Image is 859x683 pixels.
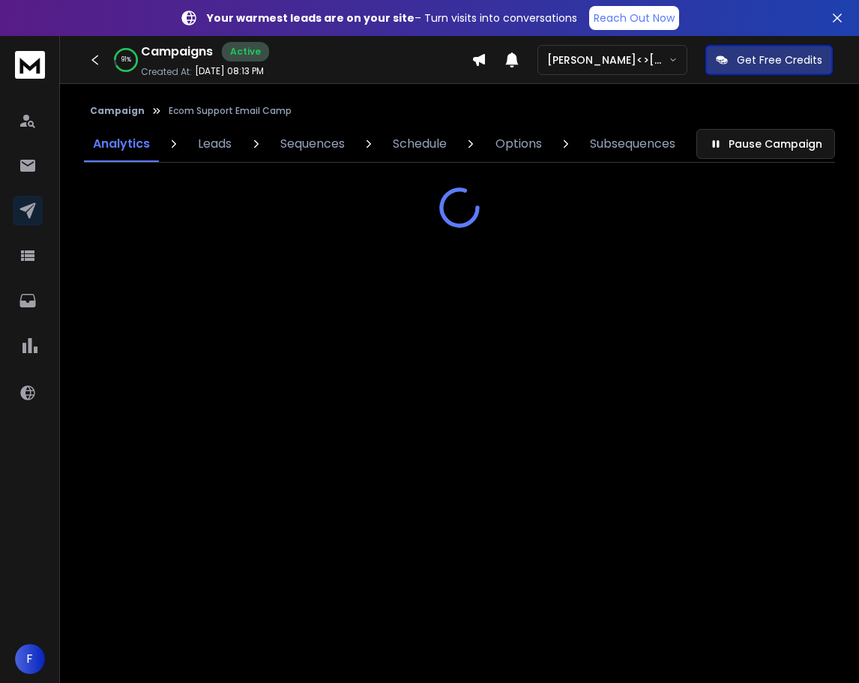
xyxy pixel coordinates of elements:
[547,52,669,67] p: [PERSON_NAME]<>[PERSON_NAME]
[141,43,213,61] h1: Campaigns
[90,105,145,117] button: Campaign
[141,66,192,78] p: Created At:
[590,135,675,153] p: Subsequences
[594,10,675,25] p: Reach Out Now
[15,644,45,674] button: F
[696,129,835,159] button: Pause Campaign
[384,126,456,162] a: Schedule
[705,45,833,75] button: Get Free Credits
[207,10,577,25] p: – Turn visits into conversations
[280,135,345,153] p: Sequences
[222,42,269,61] div: Active
[84,126,159,162] a: Analytics
[169,105,292,117] p: Ecom Support Email Camp
[495,135,542,153] p: Options
[189,126,241,162] a: Leads
[589,6,679,30] a: Reach Out Now
[15,51,45,79] img: logo
[393,135,447,153] p: Schedule
[93,135,150,153] p: Analytics
[195,65,264,77] p: [DATE] 08:13 PM
[737,52,822,67] p: Get Free Credits
[581,126,684,162] a: Subsequences
[271,126,354,162] a: Sequences
[121,55,131,64] p: 91 %
[207,10,415,25] strong: Your warmest leads are on your site
[198,135,232,153] p: Leads
[486,126,551,162] a: Options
